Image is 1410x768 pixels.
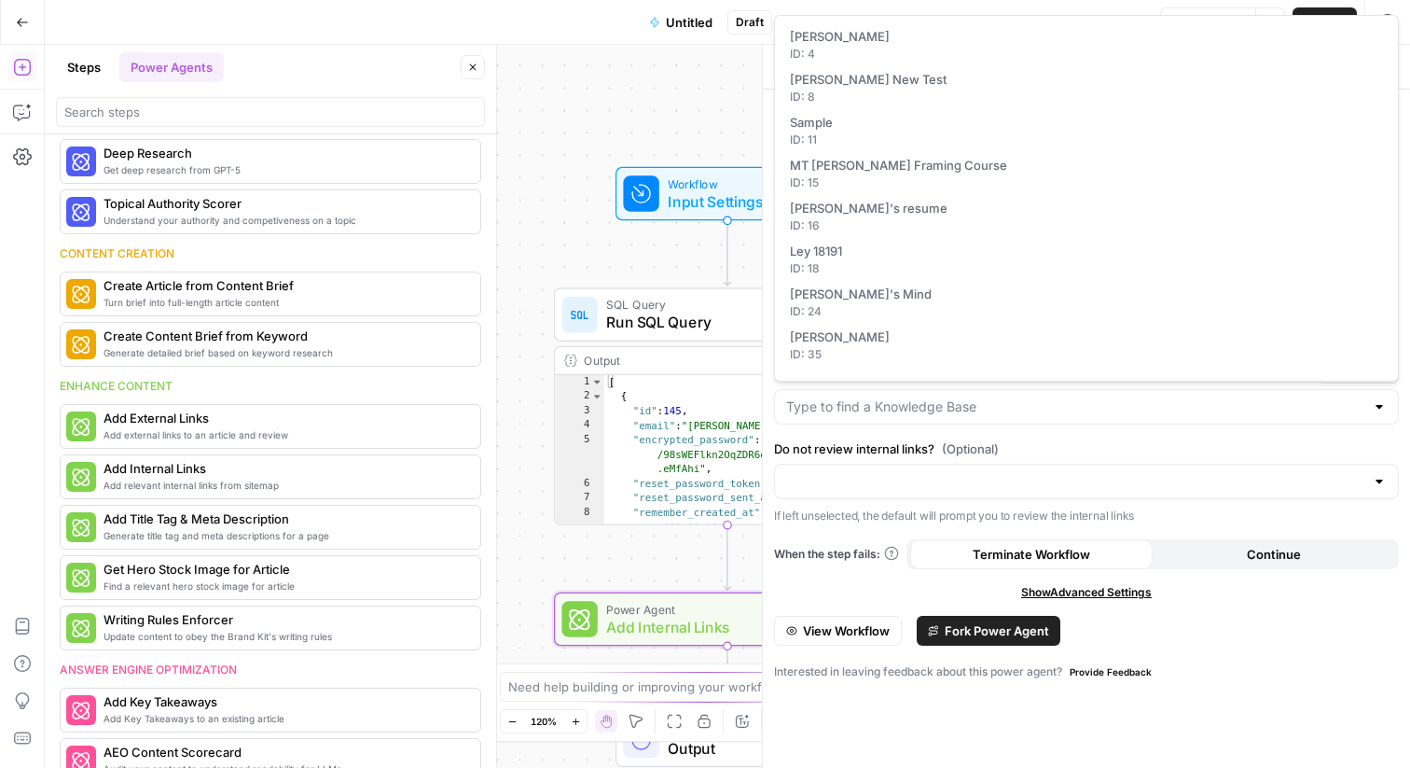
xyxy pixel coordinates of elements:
button: View Workflow [774,616,902,646]
span: View Workflow [803,621,890,640]
span: Add Title Tag & Meta Description [104,510,465,528]
button: Steps [56,52,112,82]
label: Do not review internal links? [774,440,1399,458]
span: Create Article from Content Brief [104,276,465,295]
span: Topical Authority Scorer [104,194,465,213]
span: (Optional) [942,440,999,458]
span: Continue [1247,545,1301,564]
span: Show Advanced Settings [1021,584,1152,601]
div: Content creation [60,245,481,262]
span: Writing Rules Enforcer [104,610,465,629]
span: Deep Research [104,144,465,162]
button: Publish [1292,7,1357,37]
span: [PERSON_NAME] [790,328,1375,346]
span: Add relevant internal links from sitemap [104,478,465,493]
div: ID: 24 [790,303,1383,320]
span: Add Key Takeaways to an existing article [104,711,465,726]
div: ID: 11 [790,132,1383,148]
div: 1 [555,375,604,390]
span: Get Hero Stock Image for Article [104,560,465,579]
span: Publish [1304,13,1346,32]
button: Fork Power Agent [917,616,1060,646]
span: Workflow [668,175,779,192]
span: Toggle code folding, rows 2 through 25 [591,390,603,405]
span: [PUBLIC] Constitution [790,370,1375,389]
button: Untitled [638,7,724,37]
div: ID: 15 [790,175,1383,191]
span: Power Agent [606,600,839,618]
div: 2 [555,390,604,405]
span: Ley 18191 [790,242,1375,260]
p: If left unselected, the default will prompt you to review the internal links [774,507,1399,525]
div: Enhance content [60,378,481,395]
span: Add Internal Links [606,616,839,638]
span: Create Content Brief from Keyword [104,327,465,345]
span: Add Key Takeaways [104,692,465,711]
div: 7 [555,492,604,507]
input: Type to find a Knowledge Base [786,398,1364,416]
button: Test Data [1160,7,1255,37]
span: AEO Content Scorecard [104,743,465,761]
div: ID: 4 [790,46,1383,63]
span: Draft [736,14,764,31]
g: Edge from start to step_4 [724,220,730,286]
div: 3 [555,404,604,419]
span: Output [668,737,820,760]
input: Search steps [64,103,477,121]
span: Fork Power Agent [945,621,1049,640]
span: Add Internal Links [104,459,465,478]
div: ID: 35 [790,346,1383,363]
button: Power Agents [119,52,224,82]
div: WorkflowInput SettingsInputs [554,167,901,221]
a: When the step fails: [774,546,899,563]
span: Provide Feedback [1070,664,1152,679]
span: Sample [790,113,1375,132]
div: ID: 18 [790,260,1383,277]
span: Test Data [1189,13,1244,32]
g: Edge from step_4 to step_5 [724,525,730,591]
span: Generate title tag and meta descriptions for a page [104,528,465,543]
div: Interested in leaving feedback about this power agent? [774,661,1399,683]
span: [PERSON_NAME] New Test [790,70,1375,89]
button: Provide Feedback [1062,661,1159,683]
span: Add External Links [104,409,465,427]
span: Toggle code folding, rows 1 through 26 [591,375,603,390]
span: Untitled [666,13,712,32]
span: [PERSON_NAME] [790,27,1375,46]
span: [PERSON_NAME]'s resume [790,199,1375,217]
span: Add external links to an article and review [104,427,465,442]
span: 120% [531,714,557,729]
span: Get deep research from GPT-5 [104,162,465,177]
span: Find a relevant hero stock image for article [104,579,465,593]
div: ID: 8 [790,89,1383,105]
span: Turn brief into full-length article content [104,295,465,310]
span: Generate detailed brief based on keyword research [104,345,465,360]
div: 4 [555,419,604,434]
div: EndOutput [554,713,901,767]
span: SQL Query [606,296,837,314]
span: Input Settings [668,190,779,213]
div: Answer engine optimization [60,662,481,678]
div: Output [584,352,839,370]
span: Understand your authority and competiveness on a topic [104,213,465,228]
button: Continue [1153,539,1395,569]
div: 5 [555,433,604,477]
div: 6 [555,477,604,492]
span: Update content to obey the Brand Kit's writing rules [104,629,465,644]
div: SQL QueryRun SQL QueryStep 4Output[ { "id":145, "email":"[PERSON_NAME][EMAIL_ADDRESS][PERSON_NAME... [554,287,901,524]
div: Power AgentAdd Internal LinksStep 5 [554,593,901,647]
span: [PERSON_NAME]'s Mind [790,285,1375,303]
span: Run SQL Query [606,312,837,334]
span: MT [PERSON_NAME] Framing Course [790,156,1375,175]
div: 8 [555,506,604,535]
div: ID: 16 [790,217,1383,234]
span: Terminate Workflow [973,545,1090,564]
